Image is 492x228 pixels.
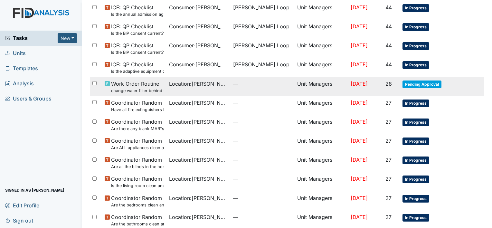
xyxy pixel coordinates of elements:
span: ICF: QP Checklist Is the annual admission agreement current? (document the date in the comment se... [111,4,164,17]
span: Location : [PERSON_NAME] Loop [169,137,228,145]
span: — [233,213,292,221]
span: [DATE] [351,157,368,163]
small: Is the living room clean and in good repair? [111,183,164,189]
span: [DATE] [351,195,368,201]
span: — [233,118,292,126]
small: Is the adaptive equipment consent current? (document the date in the comment section) [111,68,164,74]
span: Consumer : [PERSON_NAME] [169,61,228,68]
span: Location : [PERSON_NAME] Loop [169,213,228,221]
span: Templates [5,63,38,73]
span: [DATE] [351,42,368,49]
span: In Progress [402,23,429,31]
span: Consumer : [PERSON_NAME], Shekeyra [169,23,228,30]
span: Signed in as [PERSON_NAME] [5,185,64,195]
span: [DATE] [351,61,368,68]
span: In Progress [402,195,429,203]
span: Coordinator Random Are the bathrooms clean and in good repair? [111,213,164,227]
td: Unit Managers [295,115,348,134]
span: [DATE] [351,81,368,87]
td: Unit Managers [295,39,348,58]
span: Coordinator Random Are there any blank MAR"s [111,118,164,132]
span: In Progress [402,138,429,145]
span: [PERSON_NAME] Loop [233,4,289,11]
span: Edit Profile [5,200,39,210]
span: [DATE] [351,119,368,125]
small: Are there any blank MAR"s [111,126,164,132]
span: 27 [385,100,392,106]
small: Is the annual admission agreement current? (document the date in the comment section) [111,11,164,17]
span: 27 [385,176,392,182]
td: Unit Managers [295,192,348,211]
span: Users & Groups [5,94,52,104]
span: In Progress [402,157,429,164]
span: — [233,80,292,88]
span: 27 [385,214,392,220]
span: [DATE] [351,176,368,182]
span: Location : [PERSON_NAME] Loop [169,80,228,88]
small: Are ALL appliances clean and working properly? [111,145,164,151]
small: Is the BIP consent current? (document the date, BIP number in the comment section) [111,49,164,55]
span: In Progress [402,176,429,183]
span: Consumer : [PERSON_NAME], Shekeyra [169,4,228,11]
span: — [233,99,292,107]
td: Unit Managers [295,172,348,191]
span: Coordinator Random Is the living room clean and in good repair? [111,175,164,189]
span: In Progress [402,214,429,222]
span: 44 [385,4,392,11]
span: [DATE] [351,100,368,106]
span: 27 [385,157,392,163]
span: [PERSON_NAME] Loop [233,42,289,49]
span: In Progress [402,42,429,50]
span: Location : [PERSON_NAME] Loop [169,194,228,202]
td: Unit Managers [295,77,348,96]
span: [PERSON_NAME] Loop [233,61,289,68]
td: Unit Managers [295,20,348,39]
span: 28 [385,81,392,87]
span: [DATE] [351,23,368,30]
span: — [233,175,292,183]
span: In Progress [402,4,429,12]
span: Coordinator Random Are the bedrooms clean and in good repair? [111,194,164,208]
span: Analysis [5,79,34,89]
span: — [233,137,292,145]
span: 44 [385,42,392,49]
span: 44 [385,61,392,68]
span: ICF: QP Checklist Is the BIP consent current? (document the date, BIP number in the comment section) [111,42,164,55]
span: Units [5,48,26,58]
span: 44 [385,23,392,30]
span: 27 [385,119,392,125]
a: Tasks [5,34,58,42]
span: ICF: QP Checklist Is the BIP consent current? (document the date, BIP number in the comment section) [111,23,164,36]
span: Coordinator Random Are ALL appliances clean and working properly? [111,137,164,151]
span: Coordinator Random Are all the blinds in the home operational and clean? [111,156,164,170]
span: [DATE] [351,214,368,220]
td: Unit Managers [295,1,348,20]
span: Location : [PERSON_NAME] Loop [169,175,228,183]
span: [DATE] [351,4,368,11]
span: 27 [385,195,392,201]
span: Work Order Routine change water filter behind washer [111,80,164,94]
span: Pending Approval [402,81,441,88]
span: Location : [PERSON_NAME] Loop [169,156,228,164]
td: Unit Managers [295,96,348,115]
span: Consumer : [PERSON_NAME] [169,42,228,49]
span: Sign out [5,215,33,225]
span: 27 [385,138,392,144]
small: Are all the blinds in the home operational and clean? [111,164,164,170]
span: [DATE] [351,138,368,144]
span: — [233,156,292,164]
small: Are the bedrooms clean and in good repair? [111,202,164,208]
span: — [233,194,292,202]
span: ICF: QP Checklist Is the adaptive equipment consent current? (document the date in the comment se... [111,61,164,74]
small: Have all fire extinguishers been inspected? [111,107,164,113]
span: In Progress [402,100,429,107]
td: Unit Managers [295,153,348,172]
small: Is the BIP consent current? (document the date, BIP number in the comment section) [111,30,164,36]
span: [PERSON_NAME] Loop [233,23,289,30]
span: Location : [PERSON_NAME] Loop [169,99,228,107]
span: Coordinator Random Have all fire extinguishers been inspected? [111,99,164,113]
span: Location : [PERSON_NAME] Loop [169,118,228,126]
small: change water filter behind washer [111,88,164,94]
span: In Progress [402,61,429,69]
